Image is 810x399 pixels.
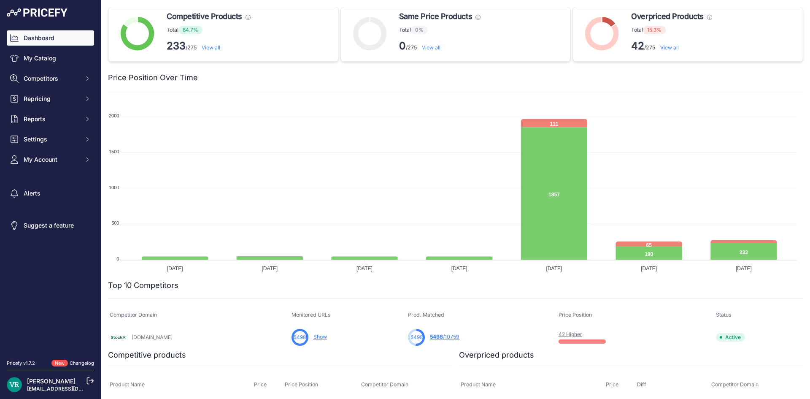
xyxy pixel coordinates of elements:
[459,349,534,361] h2: Overpriced products
[167,39,251,53] p: /275
[559,331,582,337] a: 42 Higher
[313,334,327,340] a: Show
[716,333,745,342] span: Active
[716,312,732,318] span: Status
[7,360,35,367] div: Pricefy v1.7.2
[7,8,67,17] img: Pricefy Logo
[7,30,94,350] nav: Sidebar
[430,334,443,340] span: 5498
[108,280,178,291] h2: Top 10 Competitors
[410,334,423,341] span: 5498
[110,312,157,318] span: Competitor Domain
[631,40,644,52] strong: 42
[167,266,183,271] tspan: [DATE]
[132,334,173,340] a: [DOMAIN_NAME]
[167,26,251,34] p: Total
[167,40,186,52] strong: 233
[27,377,76,385] a: [PERSON_NAME]
[7,111,94,127] button: Reports
[7,30,94,46] a: Dashboard
[262,266,278,271] tspan: [DATE]
[399,26,481,34] p: Total
[637,381,646,388] span: Diff
[399,39,481,53] p: /275
[422,44,440,51] a: View all
[559,312,592,318] span: Price Position
[51,360,68,367] span: New
[631,26,712,34] p: Total
[27,385,115,392] a: [EMAIL_ADDRESS][DOMAIN_NAME]
[109,149,119,154] tspan: 1500
[361,381,408,388] span: Competitor Domain
[285,381,318,388] span: Price Position
[110,381,145,388] span: Product Name
[24,135,79,144] span: Settings
[643,26,666,34] span: 15.3%
[7,91,94,106] button: Repricing
[408,312,444,318] span: Prod. Matched
[399,40,406,52] strong: 0
[660,44,679,51] a: View all
[430,334,459,340] a: 5498/10759
[109,113,119,118] tspan: 2000
[202,44,220,51] a: View all
[108,349,186,361] h2: Competitive products
[254,381,267,388] span: Price
[7,152,94,167] button: My Account
[631,11,703,22] span: Overpriced Products
[399,11,472,22] span: Same Price Products
[631,39,712,53] p: /275
[7,132,94,147] button: Settings
[7,51,94,66] a: My Catalog
[7,186,94,201] a: Alerts
[411,26,428,34] span: 0%
[178,26,202,34] span: 84.7%
[70,360,94,366] a: Changelog
[24,95,79,103] span: Repricing
[167,11,242,22] span: Competitive Products
[736,266,752,271] tspan: [DATE]
[356,266,373,271] tspan: [DATE]
[24,155,79,164] span: My Account
[641,266,657,271] tspan: [DATE]
[451,266,467,271] tspan: [DATE]
[7,218,94,233] a: Suggest a feature
[24,74,79,83] span: Competitors
[546,266,562,271] tspan: [DATE]
[461,381,496,388] span: Product Name
[116,256,119,261] tspan: 0
[7,71,94,86] button: Competitors
[24,115,79,123] span: Reports
[711,381,759,388] span: Competitor Domain
[108,72,198,84] h2: Price Position Over Time
[294,334,306,341] span: 5498
[606,381,618,388] span: Price
[111,220,119,225] tspan: 500
[292,312,331,318] span: Monitored URLs
[109,185,119,190] tspan: 1000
